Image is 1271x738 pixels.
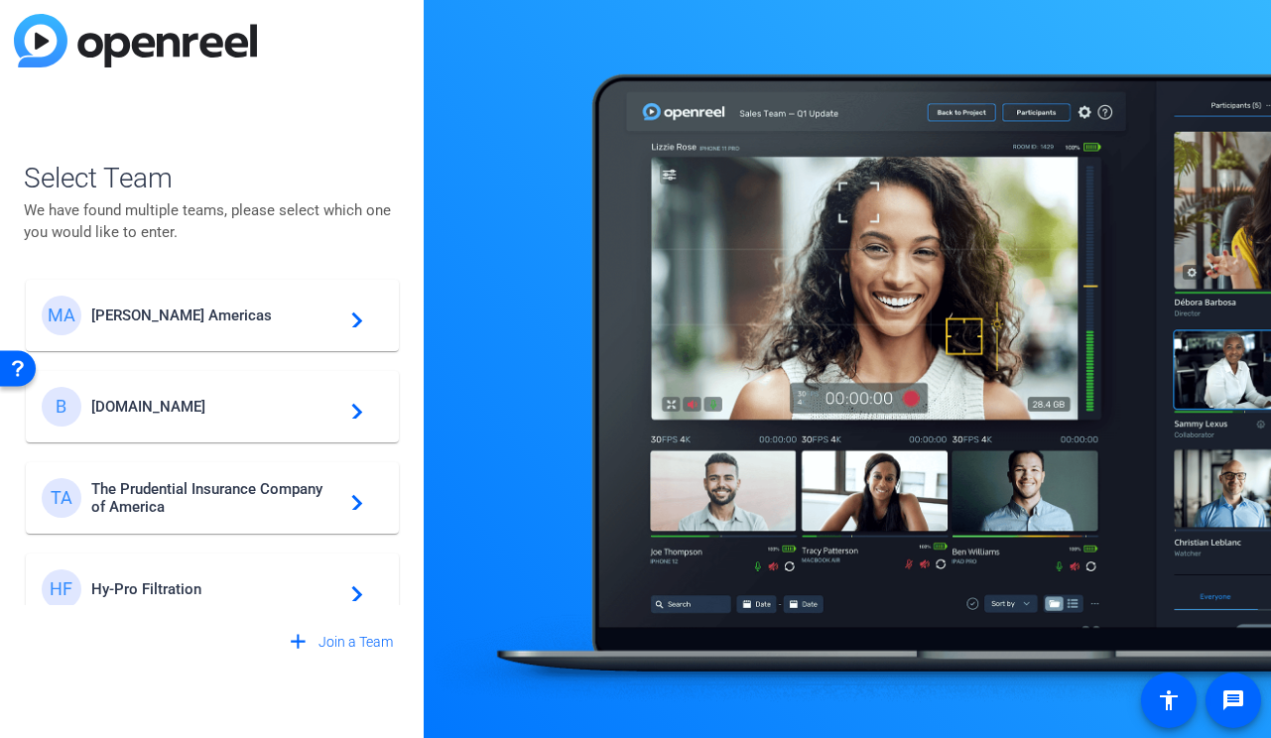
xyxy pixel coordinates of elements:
[24,158,401,199] span: Select Team
[278,625,401,661] button: Join a Team
[339,304,363,327] mat-icon: navigate_next
[318,632,393,653] span: Join a Team
[1157,688,1181,712] mat-icon: accessibility
[91,307,339,324] span: [PERSON_NAME] Americas
[42,296,81,335] div: MA
[24,199,401,243] p: We have found multiple teams, please select which one you would like to enter.
[42,478,81,518] div: TA
[339,486,363,510] mat-icon: navigate_next
[91,580,339,598] span: Hy-Pro Filtration
[42,569,81,609] div: HF
[1221,688,1245,712] mat-icon: message
[339,395,363,419] mat-icon: navigate_next
[286,630,311,655] mat-icon: add
[91,398,339,416] span: [DOMAIN_NAME]
[14,14,257,67] img: blue-gradient.svg
[339,577,363,601] mat-icon: navigate_next
[42,387,81,427] div: B
[91,480,339,516] span: The Prudential Insurance Company of America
